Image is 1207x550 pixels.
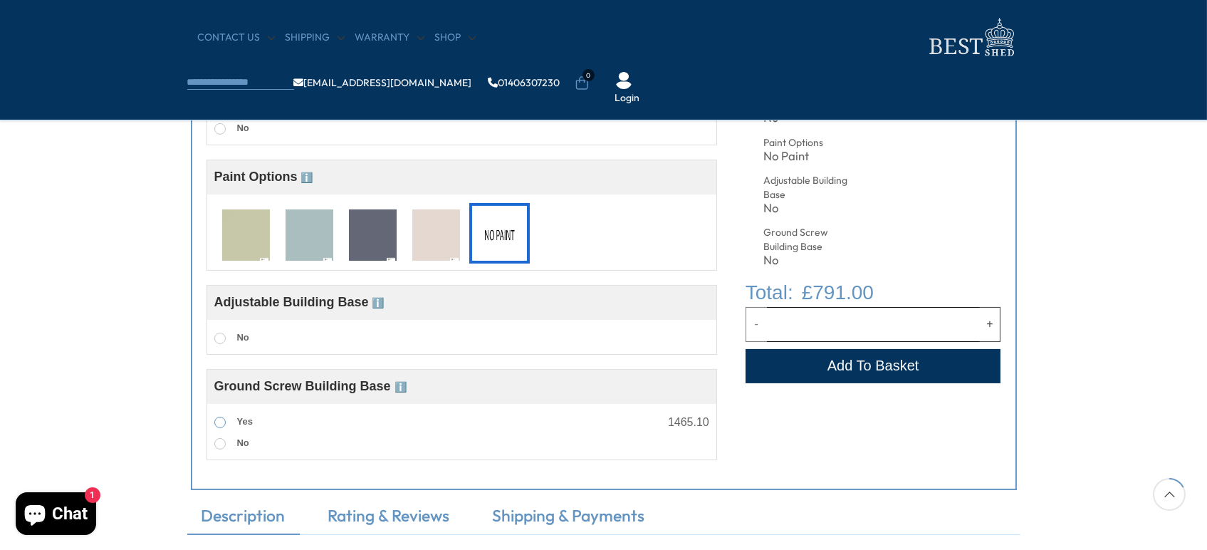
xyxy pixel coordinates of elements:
[187,504,300,534] a: Description
[214,379,407,393] span: Ground Screw Building Base
[763,202,851,214] div: No
[222,209,270,262] img: T7010
[763,150,851,162] div: No Paint
[469,203,530,264] div: No Paint
[763,136,851,150] div: Paint Options
[802,278,874,307] span: £791.00
[214,170,313,184] span: Paint Options
[286,31,345,45] a: Shipping
[237,332,249,343] span: No
[767,307,980,341] input: Quantity
[301,172,313,183] span: ℹ️
[488,78,560,88] a: 01406307230
[668,417,709,428] div: 1465.10
[479,504,659,534] a: Shipping & Payments
[349,209,397,262] img: T7033
[435,31,476,45] a: Shop
[476,209,523,262] img: No Paint
[746,307,767,341] button: Decrease quantity
[198,31,275,45] a: CONTACT US
[11,492,100,539] inbox-online-store-chat: Shopify online store chat
[763,254,851,266] div: No
[615,91,640,105] a: Login
[575,76,589,90] a: 0
[343,203,403,264] div: T7033
[412,209,460,262] img: T7078
[372,297,385,308] span: ℹ️
[214,295,385,309] span: Adjustable Building Base
[237,416,253,427] span: Yes
[763,226,851,254] div: Ground Screw Building Base
[355,31,424,45] a: Warranty
[216,203,276,264] div: T7010
[395,381,407,393] span: ℹ️
[980,307,1001,341] button: Increase quantity
[279,203,340,264] div: T7024
[406,203,466,264] div: T7078
[763,112,851,124] div: No
[237,437,249,448] span: No
[921,14,1020,61] img: logo
[286,209,333,262] img: T7024
[294,78,472,88] a: [EMAIL_ADDRESS][DOMAIN_NAME]
[314,504,464,534] a: Rating & Reviews
[237,123,249,133] span: No
[582,69,595,81] span: 0
[763,174,851,202] div: Adjustable Building Base
[615,72,632,89] img: User Icon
